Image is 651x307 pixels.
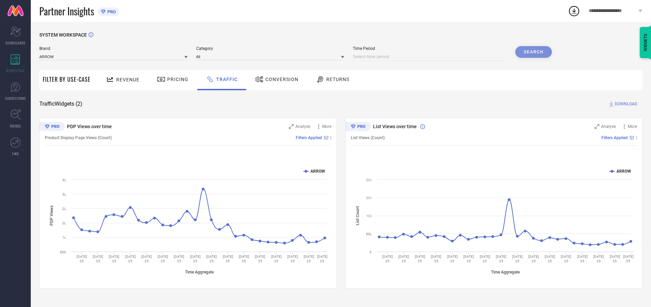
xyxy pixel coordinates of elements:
span: Pricing [167,77,188,82]
tspan: PDP Views [49,205,54,226]
tspan: List Count [355,206,360,225]
text: [DATE] 25 [545,255,555,263]
span: SUGGESTIONS [5,96,26,101]
text: 1Cr [366,214,372,218]
span: Brand [39,46,188,51]
span: List Views (Count) [351,135,385,140]
text: [DATE] 25 [577,255,588,263]
span: Filter By Use-Case [43,75,91,83]
text: 50L [366,232,372,236]
span: Filters Applied [296,135,322,140]
text: 0 [370,250,372,254]
tspan: Time Aggregate [491,270,520,275]
text: 3L [62,178,66,182]
span: Product Display Page Views (Count) [45,135,112,140]
text: [DATE] 25 [287,255,298,263]
text: 50K [60,250,66,254]
text: [DATE] 25 [463,255,474,263]
text: [DATE] 25 [77,255,87,263]
span: Category [196,46,345,51]
text: [DATE] 25 [93,255,103,263]
text: [DATE] 25 [174,255,184,263]
text: [DATE] 25 [223,255,233,263]
span: PDP Views over time [67,124,112,129]
text: [DATE] 25 [415,255,425,263]
text: [DATE] 25 [447,255,458,263]
text: [DATE] 25 [109,255,119,263]
span: Traffic Widgets ( 2 ) [39,101,82,107]
span: Partner Insights [39,4,94,18]
text: [DATE] 25 [190,255,201,263]
text: [DATE] 25 [512,255,523,263]
svg: Zoom [595,124,599,129]
span: Conversion [265,77,298,82]
text: ARROW [616,169,631,174]
span: Time Period [353,46,507,51]
text: [DATE] 25 [593,255,604,263]
div: Open download list [568,5,580,17]
span: More [628,124,637,129]
text: 3L [62,192,66,196]
span: SCORECARDS [5,40,26,45]
span: Analyse [295,124,310,129]
span: Analyse [601,124,616,129]
span: List Views over time [373,124,417,129]
svg: Zoom [289,124,294,129]
text: [DATE] 25 [206,255,217,263]
text: [DATE] 25 [158,255,168,263]
span: Revenue [116,77,139,82]
span: TRENDS [10,123,21,129]
div: Premium [345,122,371,132]
text: 2Cr [366,178,372,182]
text: [DATE] 25 [125,255,136,263]
text: [DATE] 25 [623,255,634,263]
text: [DATE] 25 [317,255,328,263]
text: 2L [62,207,66,211]
text: [DATE] 25 [141,255,152,263]
text: [DATE] 25 [431,255,441,263]
text: ARROW [310,169,325,174]
div: Premium [39,122,65,132]
text: [DATE] 25 [496,255,506,263]
span: Filters Applied [601,135,628,140]
span: Traffic [216,77,238,82]
text: [DATE] 25 [610,255,620,263]
text: [DATE] 25 [398,255,409,263]
text: [DATE] 25 [561,255,571,263]
text: [DATE] 25 [528,255,539,263]
span: | [330,135,331,140]
text: [DATE] 25 [271,255,282,263]
span: Returns [326,77,349,82]
span: | [636,135,637,140]
span: SYSTEM WORKSPACE [39,32,87,38]
text: [DATE] 25 [480,255,490,263]
text: 2L [62,221,66,225]
tspan: Time Aggregate [185,270,214,275]
text: [DATE] 25 [255,255,265,263]
span: FWD [12,151,19,156]
text: [DATE] 25 [239,255,249,263]
span: WORKSPACE [6,68,25,73]
input: Select time period [353,53,507,61]
text: [DATE] 25 [304,255,314,263]
span: More [322,124,331,129]
span: DOWNLOAD [615,101,637,107]
text: 1L [62,236,66,239]
span: PRO [106,9,116,14]
text: [DATE] 25 [382,255,393,263]
text: 2Cr [366,196,372,200]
